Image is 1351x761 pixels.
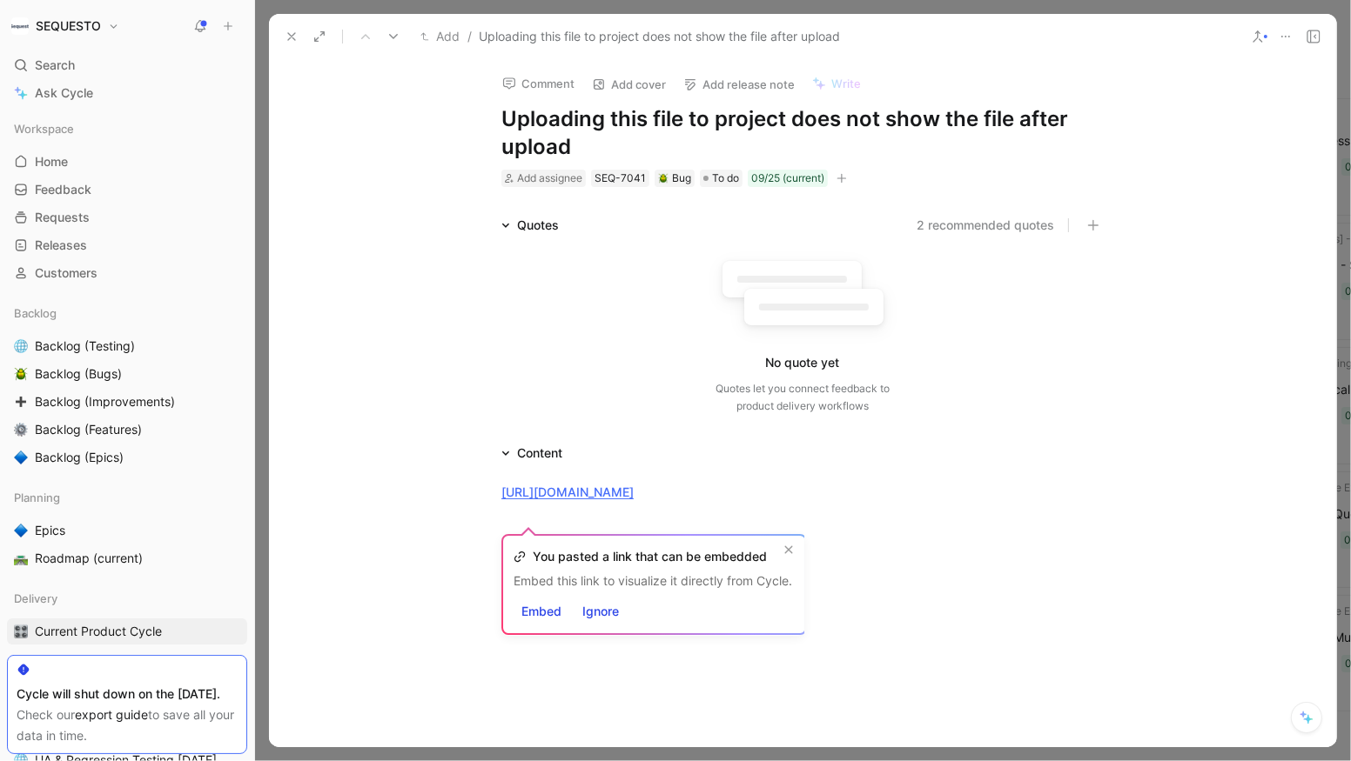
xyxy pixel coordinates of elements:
[501,484,634,499] a: [URL][DOMAIN_NAME]
[10,520,31,541] button: 🔷
[766,352,840,373] div: No quote yet
[10,621,31,642] button: 🎛️
[35,55,75,76] span: Search
[7,389,247,415] a: ➕Backlog (Improvements)
[35,337,135,355] span: Backlog (Testing)
[751,170,824,187] div: 09/25 (current)
[10,548,31,569] button: 🛣️
[14,304,57,322] span: Backlog
[35,365,122,383] span: Backlog (Bugs)
[17,684,238,704] div: Cycle will shut down on the [DATE].
[804,71,869,96] button: Write
[675,72,803,97] button: Add release note
[494,443,569,464] div: Content
[7,444,247,471] a: 🔷Backlog (Epics)
[35,449,124,466] span: Backlog (Epics)
[35,153,68,170] span: Home
[7,204,247,230] a: Requests
[7,484,247,511] div: Planning
[917,215,1054,236] button: 2 recommended quotes
[11,17,29,35] img: SEQUESTO
[35,550,143,567] span: Roadmap (current)
[416,26,464,47] button: Add
[35,264,97,282] span: Customers
[479,26,840,47] span: Uploading this file to project does not show the file after upload
[7,361,247,387] a: 🪲Backlog (Bugs)
[7,80,247,106] a: Ask Cycle
[10,391,31,412] button: ➕
[7,52,247,78] div: Search
[7,260,247,286] a: Customers
[7,417,247,443] a: ⚙️Backlog (Features)
[494,71,582,96] button: Comment
[10,419,31,440] button: ⚙️
[10,364,31,384] button: 🪲
[658,173,669,184] img: 🪲
[10,336,31,357] button: 🌐
[7,177,247,203] a: Feedback
[35,83,93,103] span: Ask Cycle
[700,170,743,187] div: To do
[501,105,1104,161] h1: Uploading this file to project does not show the file after upload
[7,618,247,644] a: 🎛️Current Product Cycle
[514,571,792,591] div: Embed this link to visualize it directly from Cycle.
[712,170,739,187] span: To do
[517,443,562,464] div: Content
[7,232,247,258] a: Releases
[7,585,247,644] div: Delivery🎛️Current Product Cycle
[467,26,472,47] span: /
[35,393,175,411] span: Backlog (Improvements)
[7,517,247,544] a: 🔷Epics
[7,149,247,175] a: Home
[517,171,582,184] span: Add assignee
[7,300,247,471] div: Backlog🌐Backlog (Testing)🪲Backlog (Bugs)➕Backlog (Improvements)⚙️Backlog (Features)🔷Backlog (Epics)
[831,76,861,91] span: Write
[7,300,247,326] div: Backlog
[35,623,162,640] span: Current Product Cycle
[7,14,124,38] button: SEQUESTOSEQUESTO
[514,599,569,624] button: Embed
[7,545,247,571] a: 🛣️Roadmap (current)
[7,333,247,359] a: 🌐Backlog (Testing)
[521,601,561,622] span: Embed
[10,447,31,468] button: 🔷
[75,707,148,722] a: export guide
[14,624,28,638] img: 🎛️
[17,704,238,746] div: Check our to save all your data in time.
[582,601,619,622] span: Ignore
[14,590,57,607] span: Delivery
[14,367,28,381] img: 🪲
[35,181,91,198] span: Feedback
[35,421,142,438] span: Backlog (Features)
[35,237,87,254] span: Releases
[14,551,28,565] img: 🛣️
[36,18,101,34] h1: SEQUESTO
[14,120,74,137] span: Workspace
[7,585,247,611] div: Delivery
[14,339,28,353] img: 🌐
[595,170,646,187] div: SEQ-7041
[514,546,792,567] header: You pasted a link that can be embedded
[14,524,28,537] img: 🔷
[517,215,559,236] div: Quotes
[14,451,28,464] img: 🔷
[7,484,247,571] div: Planning🔷Epics🛣️Roadmap (current)
[494,215,566,236] div: Quotes
[575,599,627,624] button: Ignore
[35,209,90,226] span: Requests
[35,522,65,539] span: Epics
[14,395,28,409] img: ➕
[658,170,691,187] div: Bug
[14,423,28,437] img: ⚙️
[584,72,674,97] button: Add cover
[7,116,247,142] div: Workspace
[716,380,890,415] div: Quotes let you connect feedback to product delivery workflows
[655,170,695,187] div: 🪲Bug
[14,489,60,506] span: Planning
